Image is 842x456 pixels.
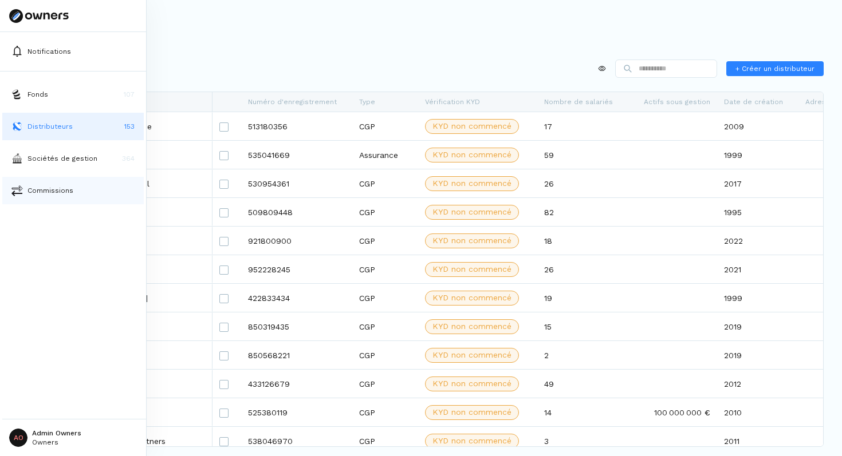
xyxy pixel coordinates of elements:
[544,98,613,106] span: Nombre de salariés
[352,370,418,398] div: CGP
[724,98,783,106] span: Date de création
[352,341,418,369] div: CGP
[9,429,27,447] span: AO
[537,227,628,255] div: 18
[241,398,352,426] div: 525380119
[537,312,628,340] div: 15
[241,169,352,197] div: 530954361
[717,169,798,197] div: 2017
[717,341,798,369] div: 2019
[241,370,352,398] div: 433126679
[241,141,352,169] div: 535041669
[27,46,71,57] p: Notifications
[352,227,418,255] div: CGP
[248,98,337,106] span: Numéro d'enregistrement
[241,112,352,140] div: 513180356
[537,370,628,398] div: 49
[717,398,798,426] div: 2010
[717,141,798,169] div: 1999
[352,141,418,169] div: Assurance
[432,149,512,161] span: KYD non commencé
[352,427,418,455] div: CGP
[537,341,628,369] div: 2
[241,198,352,226] div: 509809448
[717,198,798,226] div: 1995
[2,81,144,108] button: fundsFonds107
[2,145,144,172] button: asset-managersSociétés de gestion364
[11,185,23,196] img: commissions
[717,227,798,255] div: 2022
[537,255,628,283] div: 26
[432,435,512,447] span: KYD non commencé
[432,120,512,132] span: KYD non commencé
[241,255,352,283] div: 952228245
[241,284,352,312] div: 422833434
[352,398,418,426] div: CGP
[537,398,628,426] div: 14
[352,312,418,340] div: CGP
[537,169,628,197] div: 26
[717,427,798,455] div: 2011
[241,227,352,255] div: 921800900
[432,263,512,275] span: KYD non commencé
[241,312,352,340] div: 850319435
[241,427,352,455] div: 538046970
[359,98,375,106] span: Type
[27,185,73,196] p: Commissions
[432,206,512,218] span: KYD non commencé
[27,89,48,100] p: Fonds
[537,427,628,455] div: 3
[425,98,480,106] span: Vérification KYD
[352,169,418,197] div: CGP
[432,349,512,361] span: KYD non commencé
[432,177,512,189] span: KYD non commencé
[717,284,798,312] div: 1999
[352,284,418,312] div: CGP
[432,292,512,304] span: KYD non commencé
[122,153,135,164] p: 364
[27,121,73,132] p: Distributeurs
[32,439,81,446] p: Owners
[352,255,418,283] div: CGP
[432,378,512,390] span: KYD non commencé
[124,121,135,132] p: 153
[537,284,628,312] div: 19
[432,320,512,332] span: KYD non commencé
[717,255,798,283] div: 2021
[352,198,418,226] div: CGP
[11,89,23,100] img: funds
[352,112,418,140] div: CGP
[27,153,97,164] p: Sociétés de gestion
[537,112,628,140] div: 17
[2,177,144,204] button: commissionsCommissions
[537,141,628,169] div: 59
[241,341,352,369] div: 850568221
[11,121,23,132] img: distributors
[717,112,798,140] div: 2009
[717,312,798,340] div: 2019
[124,89,135,100] p: 107
[726,61,824,76] button: + Créer un distributeur
[32,430,81,437] p: Admin Owners
[537,198,628,226] div: 82
[644,98,710,106] span: Actifs sous gestion
[628,398,717,426] div: 100 000 000 €
[432,235,512,247] span: KYD non commencé
[717,370,798,398] div: 2012
[735,64,815,74] span: + Créer un distributeur
[11,153,23,164] img: asset-managers
[2,38,144,65] button: Notifications
[2,113,144,140] button: distributorsDistributeurs153
[432,406,512,418] span: KYD non commencé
